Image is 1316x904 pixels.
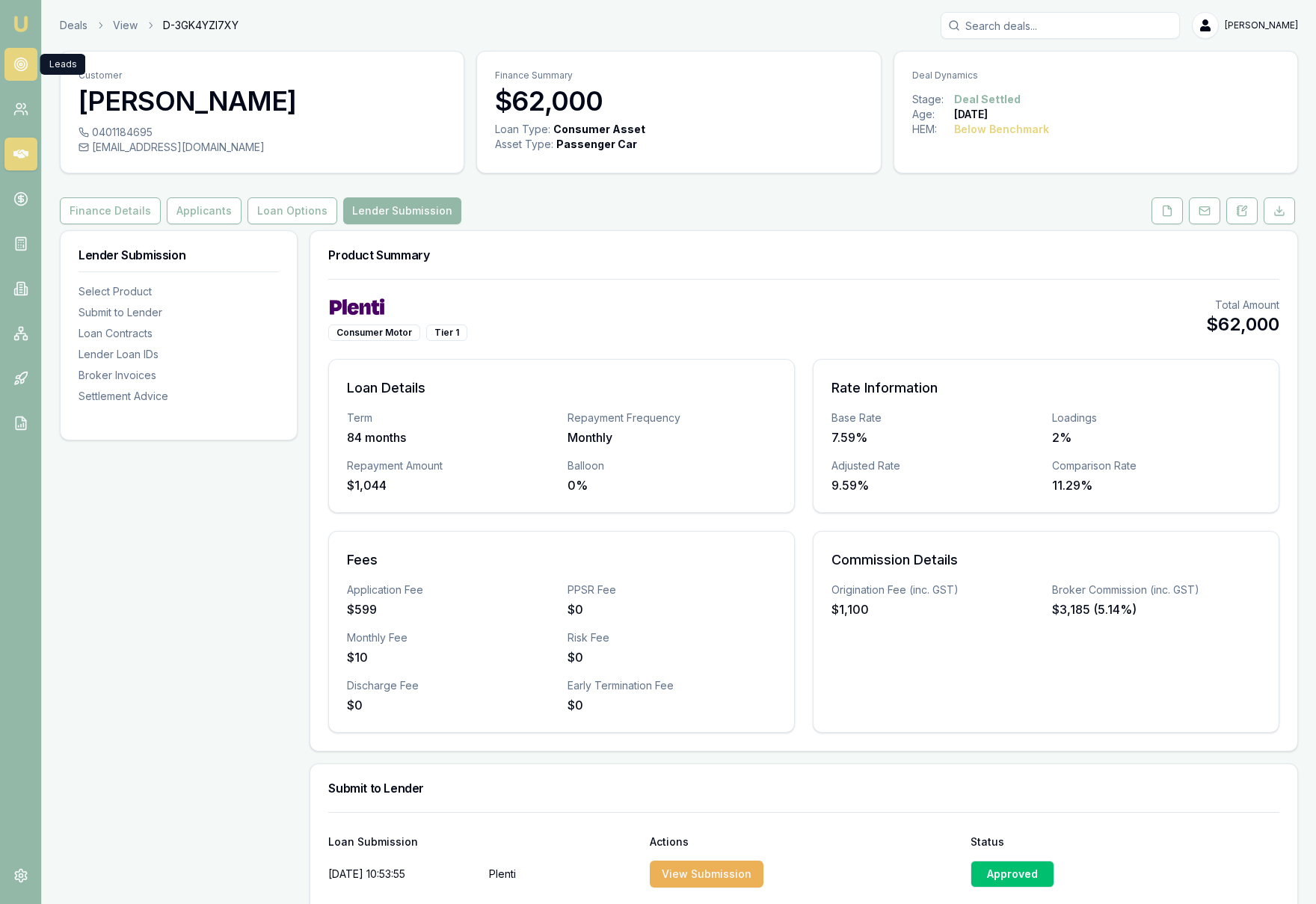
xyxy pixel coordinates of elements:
div: Select Product [79,284,279,299]
div: 0401184695 [79,125,446,140]
div: Discharge Fee [347,678,556,693]
div: Leads [40,54,86,75]
div: Deal Settled [954,92,1021,107]
div: Origination Fee (inc. GST) [831,582,1040,597]
div: Broker Commission (inc. GST) [1052,582,1261,597]
p: Customer [79,70,446,82]
div: Tier 1 [426,325,467,341]
h3: Product Summary [328,249,1279,261]
div: Asset Type : [495,137,553,152]
h3: Rate Information [831,378,1261,399]
div: Balloon [568,458,776,473]
div: $62,000 [1206,313,1279,336]
div: PPSR Fee [568,582,776,597]
div: Consumer Motor [328,325,420,341]
div: $0 [568,696,776,714]
div: Comparison Rate [1052,458,1261,473]
div: Approved [971,861,1054,888]
div: Repayment Frequency [568,411,776,425]
div: 11.29% [1052,476,1261,494]
nav: breadcrumb [60,18,239,33]
div: 0% [568,476,776,494]
div: $10 [347,648,556,666]
div: HEM: [912,122,954,137]
div: $1,100 [831,600,1040,618]
img: emu-icon-u.png [12,15,30,33]
div: Adjusted Rate [831,458,1040,473]
a: Deals [60,18,87,33]
div: Broker Invoices [79,368,279,383]
a: View [113,18,138,33]
div: $0 [568,648,776,666]
input: Search deals [941,12,1180,39]
div: Loan Submission [328,837,637,847]
div: Stage: [912,92,954,107]
a: Loan Options [245,197,340,224]
div: Loan Type: [495,122,550,137]
h3: Fees [347,550,776,571]
div: Early Termination Fee [568,678,776,693]
button: Lender Submission [343,197,461,224]
div: Actions [650,837,959,847]
a: Lender Submission [340,197,464,224]
div: Loan Contracts [79,326,279,341]
div: Status [971,837,1279,847]
h3: Commission Details [831,550,1261,571]
h3: $62,000 [495,86,862,116]
div: Consumer Asset [553,122,645,137]
button: Applicants [167,197,242,224]
p: Plenti [489,859,638,889]
h3: Submit to Lender [328,782,1279,794]
h3: [PERSON_NAME] [79,86,446,116]
div: [DATE] [954,107,988,122]
div: Base Rate [831,411,1040,425]
button: View Submission [650,861,763,888]
div: Monthly [568,428,776,446]
div: Loadings [1052,411,1261,425]
div: Total Amount [1206,298,1279,313]
p: Finance Summary [495,70,862,82]
div: Repayment Amount [347,458,556,473]
div: Age: [912,107,954,122]
button: Loan Options [247,197,337,224]
h3: Loan Details [347,378,776,399]
div: $0 [568,600,776,618]
a: Applicants [164,197,245,224]
div: [DATE] 10:53:55 [328,859,477,889]
div: Term [347,411,556,425]
div: Application Fee [347,582,556,597]
img: Plenti [328,298,386,316]
div: 9.59% [831,476,1040,494]
div: 7.59% [831,428,1040,446]
span: D-3GK4YZI7XY [163,18,239,33]
div: [EMAIL_ADDRESS][DOMAIN_NAME] [79,140,446,155]
div: Settlement Advice [79,389,279,404]
div: $1,044 [347,476,556,494]
div: 84 months [347,428,556,446]
a: Finance Details [60,197,164,224]
span: [PERSON_NAME] [1225,19,1298,31]
div: $3,185 (5.14%) [1052,600,1261,618]
div: Risk Fee [568,630,776,645]
div: Below Benchmark [954,122,1049,137]
div: $0 [347,696,556,714]
p: Deal Dynamics [912,70,1279,82]
div: 2% [1052,428,1261,446]
button: Finance Details [60,197,161,224]
div: Submit to Lender [79,305,279,320]
div: Lender Loan IDs [79,347,279,362]
div: Monthly Fee [347,630,556,645]
div: Passenger Car [556,137,637,152]
h3: Lender Submission [79,249,279,261]
div: $599 [347,600,556,618]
